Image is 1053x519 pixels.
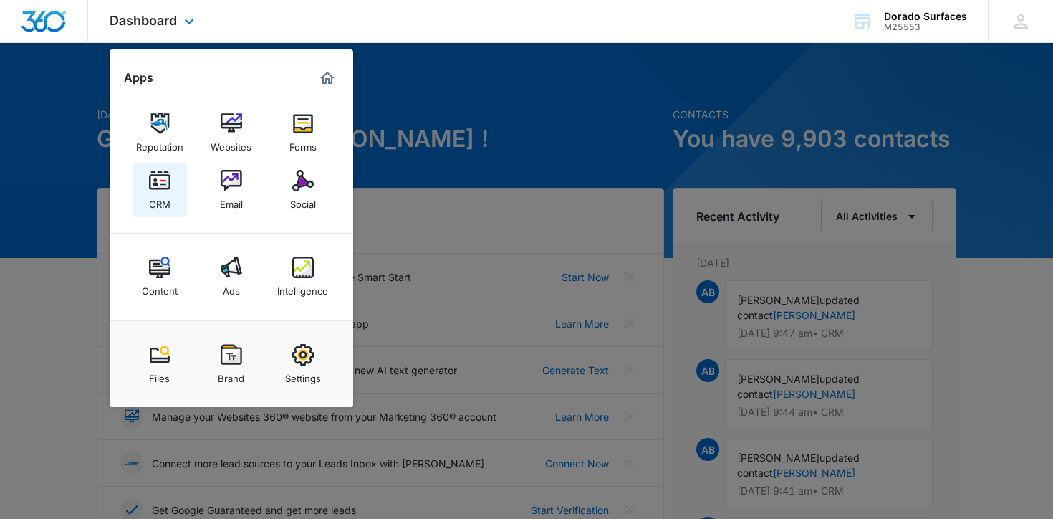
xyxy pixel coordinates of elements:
[884,11,967,22] div: account name
[220,191,243,210] div: Email
[884,22,967,32] div: account id
[204,337,259,391] a: Brand
[204,249,259,304] a: Ads
[204,105,259,160] a: Websites
[133,105,187,160] a: Reputation
[289,134,317,153] div: Forms
[290,191,316,210] div: Social
[133,163,187,217] a: CRM
[110,13,177,28] span: Dashboard
[211,134,251,153] div: Websites
[276,163,330,217] a: Social
[149,366,170,384] div: Files
[316,67,339,90] a: Marketing 360® Dashboard
[133,249,187,304] a: Content
[136,134,183,153] div: Reputation
[276,249,330,304] a: Intelligence
[124,71,153,85] h2: Apps
[276,337,330,391] a: Settings
[204,163,259,217] a: Email
[142,278,178,297] div: Content
[285,366,321,384] div: Settings
[276,105,330,160] a: Forms
[149,191,170,210] div: CRM
[277,278,328,297] div: Intelligence
[218,366,244,384] div: Brand
[223,278,240,297] div: Ads
[133,337,187,391] a: Files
